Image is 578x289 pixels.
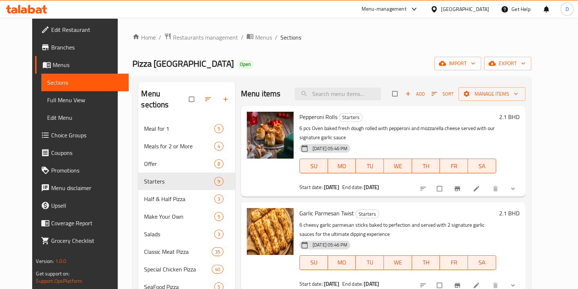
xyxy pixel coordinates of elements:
[355,210,379,218] div: Starters
[185,92,200,106] span: Select all sections
[138,120,235,137] div: Meal for 15
[51,25,123,34] span: Edit Restaurant
[138,137,235,155] div: Meals for 2 or More4
[405,90,425,98] span: Add
[490,59,525,68] span: export
[246,33,272,42] a: Menus
[362,5,407,14] div: Menu-management
[431,90,454,98] span: Sort
[41,74,129,91] a: Sections
[47,78,123,87] span: Sections
[499,208,520,218] h6: 2.1 BHD
[339,113,363,122] div: Starters
[47,96,123,104] span: Full Menu View
[215,178,223,185] span: 9
[214,124,223,133] div: items
[41,91,129,109] a: Full Menu View
[215,196,223,203] span: 3
[35,38,129,56] a: Branches
[41,109,129,126] a: Edit Menu
[214,177,223,186] div: items
[173,33,238,42] span: Restaurants management
[430,88,456,100] button: Sort
[215,231,223,238] span: 3
[144,194,214,203] div: Half & Half Pizza
[356,255,384,270] button: TU
[138,173,235,190] div: Starters9
[484,57,531,70] button: export
[215,160,223,167] span: 8
[36,269,69,278] span: Get support on:
[310,241,350,248] span: [DATE] 05:46 PM
[415,161,437,171] span: TH
[299,159,328,173] button: SU
[144,142,214,151] div: Meals for 2 or More
[214,230,223,238] div: items
[509,185,517,192] svg: Show Choices
[214,159,223,168] div: items
[388,87,403,101] span: Select section
[440,59,475,68] span: import
[212,266,223,273] span: 40
[51,43,123,52] span: Branches
[432,182,448,196] span: Select to update
[36,256,54,266] span: Version:
[138,190,235,208] div: Half & Half Pizza3
[214,194,223,203] div: items
[215,143,223,150] span: 4
[468,159,496,173] button: SA
[441,5,489,13] div: [GEOGRAPHIC_DATA]
[387,257,409,268] span: WE
[138,208,235,225] div: Make Your Own5
[132,33,531,42] nav: breadcrumb
[138,243,235,260] div: Classic Meat Pizza35
[144,124,214,133] span: Meal for 1
[443,257,465,268] span: FR
[384,255,412,270] button: WE
[440,159,468,173] button: FR
[359,257,381,268] span: TU
[384,159,412,173] button: WE
[212,248,223,255] span: 35
[144,265,211,274] span: Special Chicken Pizza
[144,230,214,238] span: Salads
[403,88,427,100] button: Add
[144,177,214,186] div: Starters
[299,208,354,219] span: Garlic Parmesan Twist
[339,113,362,122] span: Starters
[331,161,353,171] span: MO
[471,257,493,268] span: SA
[35,197,129,214] a: Upsell
[468,255,496,270] button: SA
[359,161,381,171] span: TU
[310,145,350,152] span: [DATE] 05:46 PM
[412,159,440,173] button: TH
[144,247,211,256] div: Classic Meat Pizza
[35,214,129,232] a: Coverage Report
[299,111,337,122] span: Pepperoni Rolls
[141,88,189,110] h2: Menu sections
[241,88,281,99] h2: Menu items
[51,236,123,245] span: Grocery Checklist
[342,279,363,289] span: End date:
[275,33,277,42] li: /
[35,126,129,144] a: Choice Groups
[214,142,223,151] div: items
[464,89,520,99] span: Manage items
[51,219,123,227] span: Coverage Report
[212,247,223,256] div: items
[36,276,82,286] a: Support.OpsPlatform
[299,255,328,270] button: SU
[505,181,522,197] button: show more
[51,184,123,192] span: Menu disclaimer
[51,166,123,175] span: Promotions
[35,21,129,38] a: Edit Restaurant
[331,257,353,268] span: MO
[324,279,339,289] b: [DATE]
[51,148,123,157] span: Coupons
[295,88,381,100] input: search
[415,257,437,268] span: TH
[132,55,234,72] span: Pizza [GEOGRAPHIC_DATA]
[218,91,235,107] button: Add section
[415,181,432,197] button: sort-choices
